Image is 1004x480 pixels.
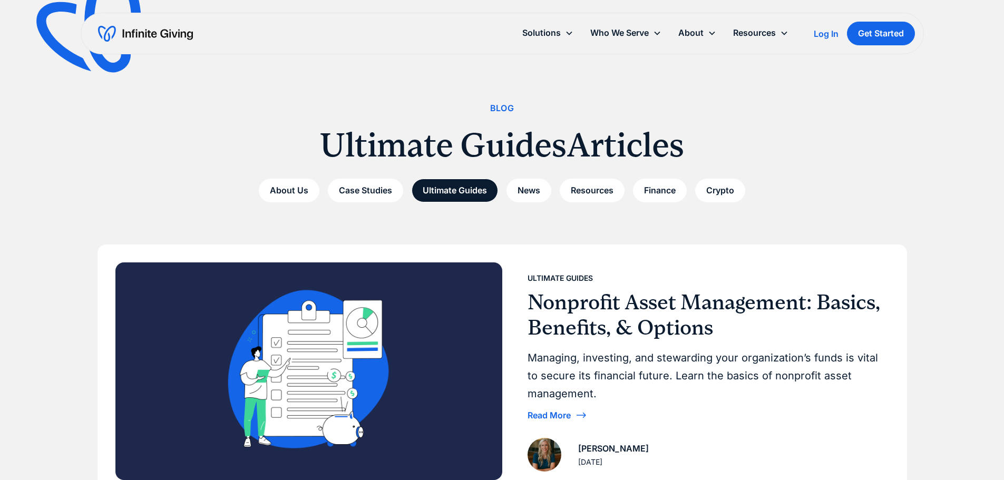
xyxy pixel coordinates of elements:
[328,179,403,202] a: Case Studies
[695,179,745,202] a: Crypto
[528,349,881,403] div: Managing, investing, and stewarding your organization’s funds is vital to secure its financial fu...
[528,290,881,340] h3: Nonprofit Asset Management: Basics, Benefits, & Options
[633,179,687,202] a: Finance
[490,101,514,115] div: Blog
[670,22,725,44] div: About
[320,124,567,166] h1: Ultimate Guides
[678,26,704,40] div: About
[578,456,602,468] div: [DATE]
[582,22,670,44] div: Who We Serve
[522,26,561,40] div: Solutions
[412,179,498,202] a: Ultimate Guides
[847,22,915,45] a: Get Started
[733,26,776,40] div: Resources
[528,272,593,285] div: Ultimate Guides
[506,179,551,202] a: News
[528,411,571,419] div: Read More
[814,27,839,40] a: Log In
[578,442,649,456] div: [PERSON_NAME]
[560,179,625,202] a: Resources
[814,30,839,38] div: Log In
[725,22,797,44] div: Resources
[98,25,193,42] a: home
[259,179,319,202] a: About Us
[567,124,684,166] h1: Articles
[514,22,582,44] div: Solutions
[590,26,649,40] div: Who We Serve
